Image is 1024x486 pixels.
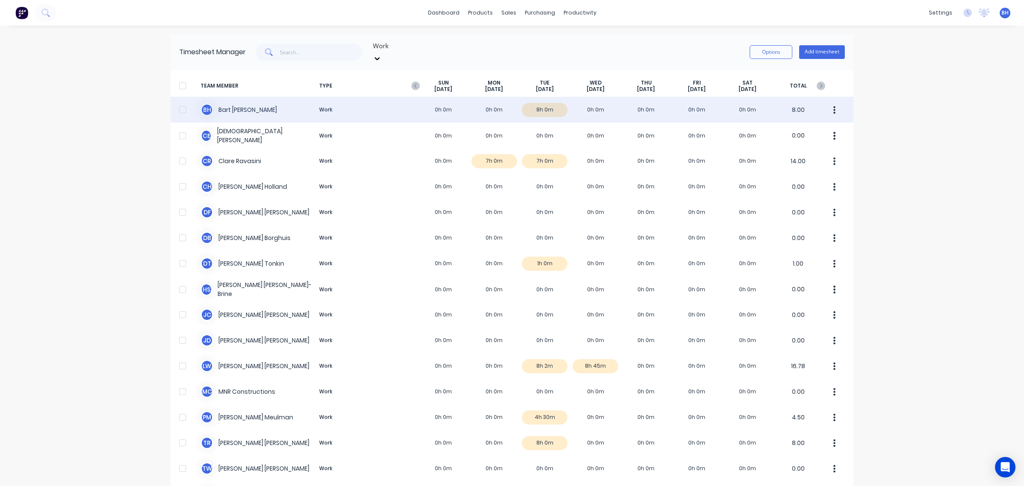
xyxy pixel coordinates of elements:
[438,79,449,86] span: SUN
[773,79,823,93] span: TOTAL
[536,86,554,93] span: [DATE]
[641,79,652,86] span: THU
[1001,9,1009,17] span: BH
[179,47,246,57] div: Timesheet Manager
[637,86,655,93] span: [DATE]
[742,79,753,86] span: SAT
[280,44,363,61] input: Search...
[521,6,559,19] div: purchasing
[688,86,706,93] span: [DATE]
[739,86,756,93] span: [DATE]
[590,79,602,86] span: WED
[464,6,497,19] div: products
[434,86,452,93] span: [DATE]
[15,6,28,19] img: Factory
[485,86,503,93] span: [DATE]
[995,457,1015,477] div: Open Intercom Messenger
[540,79,550,86] span: TUE
[559,6,601,19] div: productivity
[799,45,845,59] button: Add timesheet
[693,79,701,86] span: FRI
[424,6,464,19] a: dashboard
[316,79,418,93] span: TYPE
[587,86,605,93] span: [DATE]
[750,45,792,59] button: Options
[925,6,957,19] div: settings
[488,79,500,86] span: MON
[497,6,521,19] div: sales
[201,79,316,93] span: TEAM MEMBER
